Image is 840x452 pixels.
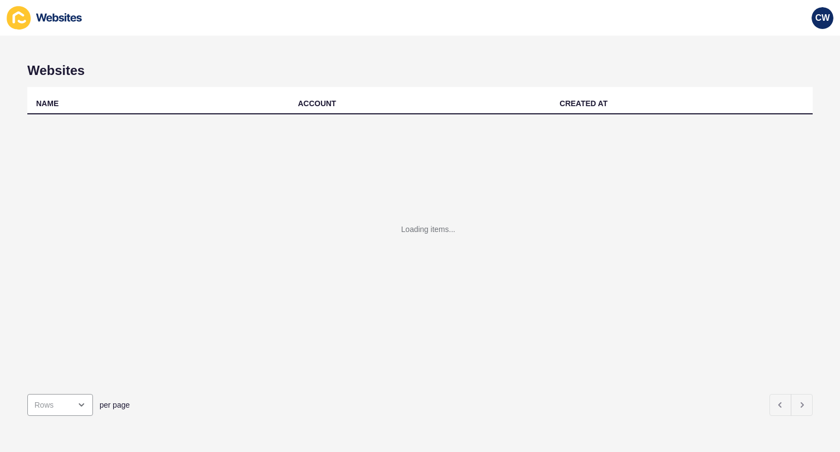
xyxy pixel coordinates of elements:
[298,98,336,109] div: ACCOUNT
[815,13,830,24] span: CW
[401,224,456,235] div: Loading items...
[100,399,130,410] span: per page
[27,394,93,416] div: open menu
[36,98,59,109] div: NAME
[27,63,813,78] h1: Websites
[559,98,608,109] div: CREATED AT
